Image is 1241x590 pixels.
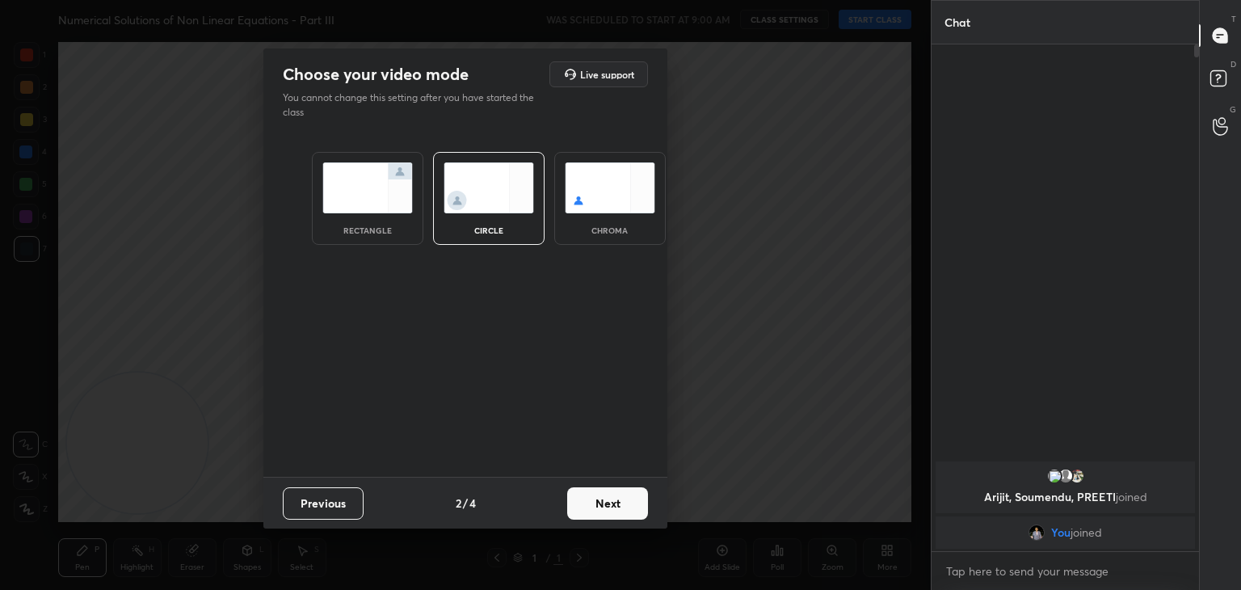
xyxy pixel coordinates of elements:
[335,226,400,234] div: rectangle
[1058,468,1074,484] img: default.png
[578,226,642,234] div: chroma
[932,458,1199,552] div: grid
[1029,525,1045,541] img: 9689d3ed888646769c7969bc1f381e91.jpg
[1230,103,1236,116] p: G
[1116,489,1147,504] span: joined
[1046,468,1062,484] img: 3
[1051,526,1071,539] span: You
[567,487,648,520] button: Next
[1231,13,1236,25] p: T
[283,64,469,85] h2: Choose your video mode
[945,491,1185,504] p: Arijit, Soumendu, PREETI
[322,162,413,213] img: normalScreenIcon.ae25ed63.svg
[463,495,468,512] h4: /
[932,1,983,44] p: Chat
[1071,526,1102,539] span: joined
[1069,468,1085,484] img: ff8f5641e49e4bbc8f6961bb51db5d8b.jpg
[283,487,364,520] button: Previous
[456,495,461,512] h4: 2
[1230,58,1236,70] p: D
[283,91,545,120] p: You cannot change this setting after you have started the class
[469,495,476,512] h4: 4
[456,226,521,234] div: circle
[444,162,534,213] img: circleScreenIcon.acc0effb.svg
[580,70,634,79] h5: Live support
[565,162,655,213] img: chromaScreenIcon.c19ab0a0.svg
